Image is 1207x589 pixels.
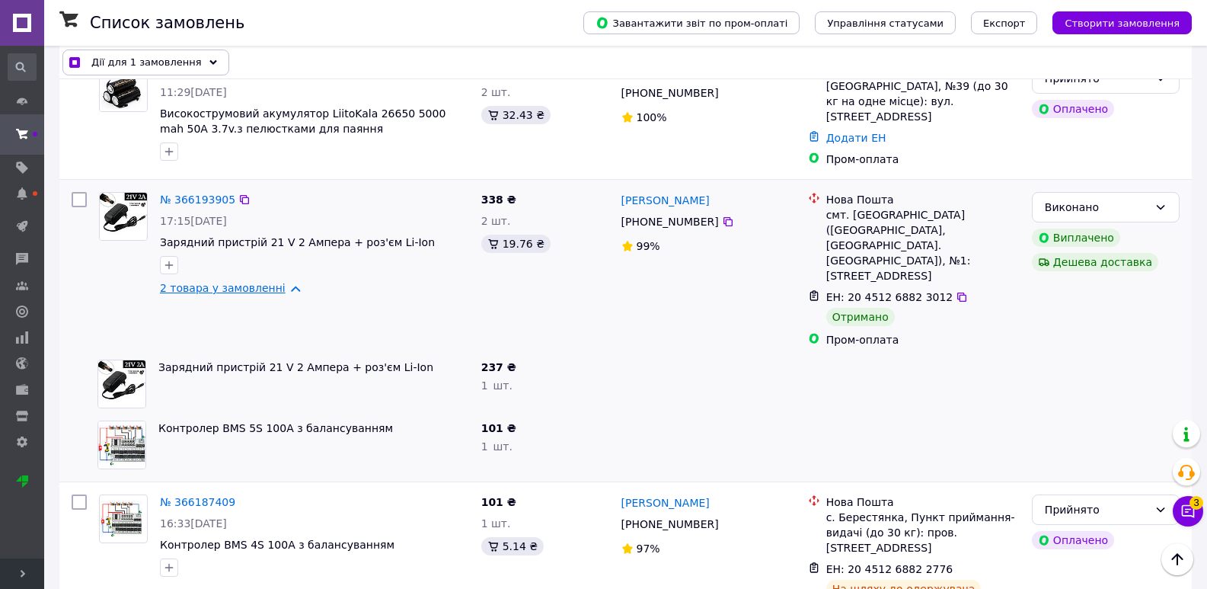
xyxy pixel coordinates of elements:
[583,11,800,34] button: Завантажити звіт по пром-оплаті
[481,194,516,206] span: 338 ₴
[481,422,516,434] span: 101 ₴
[481,86,511,98] span: 2 шт.
[637,111,667,123] span: 100%
[160,215,227,227] span: 17:15[DATE]
[481,440,512,453] span: 1 шт.
[160,282,286,294] a: 2 товара у замовленні
[1052,11,1192,34] button: Створити замовлення
[621,193,710,208] a: [PERSON_NAME]
[827,18,944,29] span: Управління статусами
[826,291,953,303] span: ЕН: 20 4512 6882 3012
[98,360,145,408] img: Фото товару
[160,517,227,530] span: 16:33[DATE]
[1032,100,1114,118] div: Оплачено
[826,192,1020,207] div: Нова Пошта
[91,55,202,70] span: Дії для 1 замовлення
[826,78,1020,124] div: [GEOGRAPHIC_DATA], №39 (до 30 кг на одне місце): вул. [STREET_ADDRESS]
[1032,253,1158,271] div: Дешева доставка
[481,379,512,392] span: 1 шт.
[158,422,393,434] a: Контролер BMS 5S 100A з балансуванням
[100,501,147,537] img: Фото товару
[826,332,1020,347] div: Пром-оплата
[160,236,435,248] a: Зарядний пристрій 21 V 2 Ампера + роз'єм Li-Ion
[99,192,148,241] a: Фото товару
[826,152,1020,167] div: Пром-оплата
[1037,16,1192,28] a: Створити замовлення
[826,308,895,326] div: Отримано
[1045,501,1148,518] div: Прийнято
[160,496,235,508] a: № 366187409
[99,63,148,112] a: Фото товару
[481,361,516,373] span: 237 ₴
[826,563,953,575] span: ЕН: 20 4512 6882 2776
[618,514,722,535] div: [PHONE_NUMBER]
[481,496,516,508] span: 101 ₴
[1032,531,1114,549] div: Оплачено
[1173,496,1203,527] button: Чат з покупцем3
[971,11,1038,34] button: Експорт
[160,194,235,206] a: № 366193905
[618,211,722,232] div: [PHONE_NUMBER]
[826,495,1020,510] div: Нова Пошта
[826,132,886,144] a: Додати ЕН
[98,421,145,469] img: Фото товару
[99,495,148,543] a: Фото товару
[1189,496,1203,510] span: 3
[637,543,660,555] span: 97%
[100,193,147,240] img: Фото товару
[90,14,244,32] h1: Список замовлень
[160,86,227,98] span: 11:29[DATE]
[481,215,511,227] span: 2 шт.
[160,107,445,135] a: Високострумовий акумулятор LiitoKala 26650 5000 mah 50A 3.7v.з пелюстками для паяння
[481,537,544,555] div: 5.14 ₴
[100,64,147,111] img: Фото товару
[983,18,1026,29] span: Експорт
[1065,18,1180,29] span: Створити замовлення
[481,106,551,124] div: 32.43 ₴
[158,361,433,373] a: Зарядний пристрій 21 V 2 Ампера + роз'єм Li-Ion
[637,240,660,252] span: 99%
[815,11,956,34] button: Управління статусами
[1045,199,1148,216] div: Виконано
[826,207,1020,283] div: смт. [GEOGRAPHIC_DATA] ([GEOGRAPHIC_DATA], [GEOGRAPHIC_DATA]. [GEOGRAPHIC_DATA]), №1: [STREET_ADD...
[618,82,722,104] div: [PHONE_NUMBER]
[160,539,394,551] a: Контролер BMS 4S 100A з балансуванням
[596,16,787,30] span: Завантажити звіт по пром-оплаті
[481,517,511,530] span: 1 шт.
[621,495,710,511] a: [PERSON_NAME]
[826,510,1020,555] div: с. Берестянка, Пункт приймання-видачі (до 30 кг): пров. [STREET_ADDRESS]
[1032,229,1120,247] div: Виплачено
[481,235,551,253] div: 19.76 ₴
[1161,543,1193,575] button: Наверх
